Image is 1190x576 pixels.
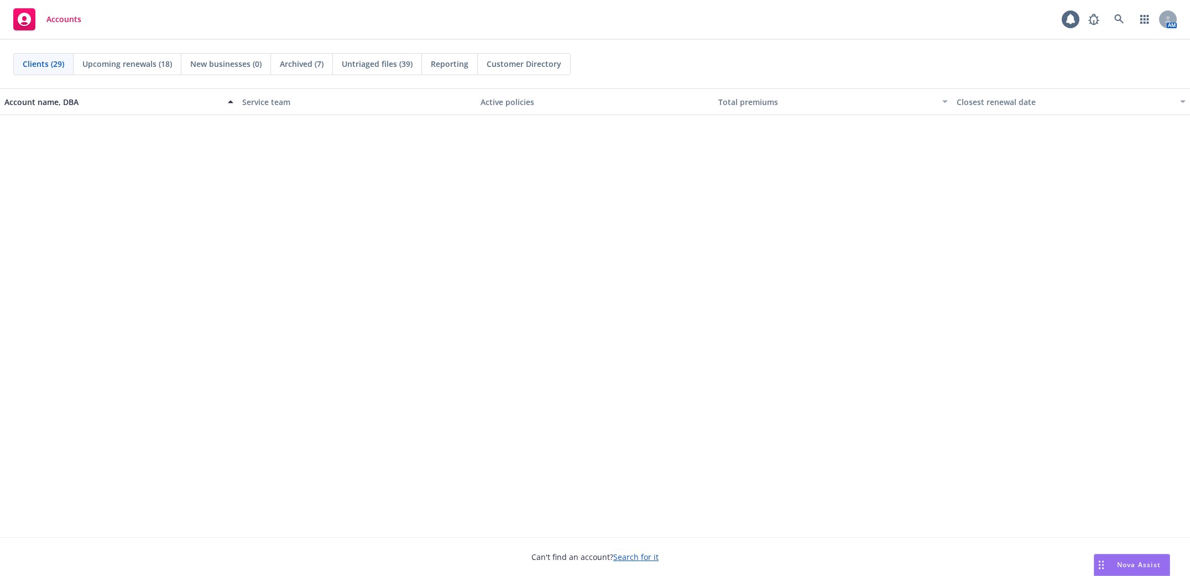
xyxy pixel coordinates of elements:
div: Service team [242,96,471,108]
span: Nova Assist [1117,560,1161,569]
a: Accounts [9,4,86,35]
button: Service team [238,88,476,115]
span: Untriaged files (39) [342,58,413,70]
span: Upcoming renewals (18) [82,58,172,70]
span: Can't find an account? [531,551,659,563]
span: Customer Directory [487,58,561,70]
span: Reporting [431,58,468,70]
div: Drag to move [1094,554,1108,575]
a: Search for it [613,552,659,562]
span: Clients (29) [23,58,64,70]
button: Total premiums [714,88,952,115]
button: Nova Assist [1094,554,1170,576]
button: Closest renewal date [952,88,1190,115]
div: Total premiums [718,96,935,108]
div: Active policies [481,96,709,108]
div: Account name, DBA [4,96,221,108]
span: Archived (7) [280,58,323,70]
span: New businesses (0) [190,58,262,70]
a: Search [1108,8,1130,30]
a: Report a Bug [1083,8,1105,30]
button: Active policies [476,88,714,115]
span: Accounts [46,15,81,24]
a: Switch app [1134,8,1156,30]
div: Closest renewal date [957,96,1173,108]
